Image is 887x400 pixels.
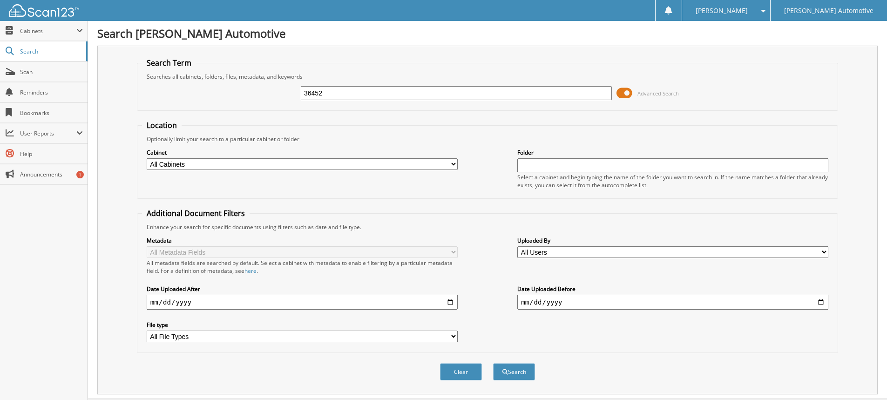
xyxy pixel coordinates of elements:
label: Folder [517,149,828,156]
input: start [147,295,458,310]
h1: Search [PERSON_NAME] Automotive [97,26,878,41]
span: Announcements [20,170,83,178]
div: Enhance your search for specific documents using filters such as date and file type. [142,223,833,231]
div: Optionally limit your search to a particular cabinet or folder [142,135,833,143]
label: Date Uploaded Before [517,285,828,293]
button: Search [493,363,535,380]
legend: Location [142,120,182,130]
div: 1 [76,171,84,178]
span: User Reports [20,129,76,137]
label: Date Uploaded After [147,285,458,293]
legend: Search Term [142,58,196,68]
span: [PERSON_NAME] [696,8,748,14]
div: Searches all cabinets, folders, files, metadata, and keywords [142,73,833,81]
span: Reminders [20,88,83,96]
label: Cabinet [147,149,458,156]
label: Metadata [147,237,458,244]
span: Scan [20,68,83,76]
input: end [517,295,828,310]
img: scan123-logo-white.svg [9,4,79,17]
button: Clear [440,363,482,380]
span: Cabinets [20,27,76,35]
a: here [244,267,257,275]
label: Uploaded By [517,237,828,244]
legend: Additional Document Filters [142,208,250,218]
label: File type [147,321,458,329]
iframe: Chat Widget [840,355,887,400]
span: [PERSON_NAME] Automotive [784,8,873,14]
span: Help [20,150,83,158]
span: Advanced Search [637,90,679,97]
span: Bookmarks [20,109,83,117]
div: All metadata fields are searched by default. Select a cabinet with metadata to enable filtering b... [147,259,458,275]
span: Search [20,47,81,55]
div: Select a cabinet and begin typing the name of the folder you want to search in. If the name match... [517,173,828,189]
